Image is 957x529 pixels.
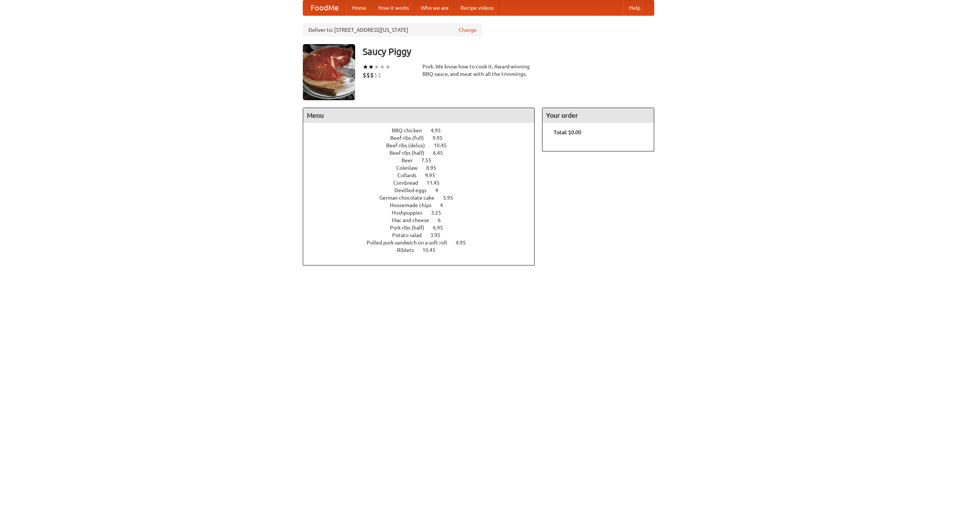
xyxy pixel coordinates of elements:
li: $ [378,71,381,79]
a: Recipe videos [455,0,499,15]
a: Help [623,0,646,15]
a: German chocolate cake 5.95 [379,195,467,201]
span: 9.95 [433,135,450,141]
span: 10.45 [422,247,443,253]
li: ★ [385,63,391,71]
span: 9.95 [425,172,443,178]
h4: Your order [542,108,654,123]
h4: Menu [303,108,534,123]
a: Hushpuppies 3.25 [392,210,455,216]
span: 6.95 [433,225,450,231]
div: Deliver to: [STREET_ADDRESS][US_STATE] [303,23,482,37]
li: $ [374,71,378,79]
span: Potato salad [392,232,429,238]
span: 4.95 [456,240,473,246]
span: 4 [440,202,450,208]
h3: Saucy Piggy [363,44,654,59]
a: FoodMe [303,0,346,15]
li: ★ [379,63,385,71]
span: Cornbread [393,180,425,186]
a: How it works [372,0,415,15]
a: Cornbread 11.45 [393,180,453,186]
a: Change [459,26,477,34]
span: BBQ chicken [392,127,430,133]
a: Housemade chips 4 [390,202,457,208]
span: Pork ribs (half) [390,225,432,231]
a: Devilled eggs 4 [394,187,452,193]
span: Beef ribs (full) [390,135,431,141]
img: angular.jpg [303,44,355,100]
a: Potato salad 3.95 [392,232,454,238]
span: 7.55 [421,157,439,163]
span: 10.45 [434,142,454,148]
a: Beer 7.55 [401,157,445,163]
span: Housemade chips [390,202,439,208]
span: Beer [401,157,420,163]
a: Home [346,0,372,15]
a: Beef ribs (delux) 10.45 [386,142,461,148]
span: Beef ribs (delux) [386,142,433,148]
span: Mac and cheese [392,217,437,223]
span: 3.25 [431,210,449,216]
a: Who we are [415,0,455,15]
span: Devilled eggs [394,187,434,193]
li: $ [370,71,374,79]
li: $ [363,71,366,79]
span: Pulled pork sandwich on a soft roll [367,240,455,246]
a: Pulled pork sandwich on a soft roll 4.95 [367,240,480,246]
a: BBQ chicken 4.95 [392,127,455,133]
li: ★ [363,63,368,71]
span: 3.95 [430,232,448,238]
span: 5.95 [443,195,461,201]
span: Coleslaw [396,165,425,171]
span: 8.95 [426,165,444,171]
a: Pork ribs (half) 6.95 [390,225,457,231]
li: ★ [374,63,379,71]
span: Riblets [397,247,421,253]
span: 11.45 [427,180,447,186]
a: Beef ribs (full) 9.95 [390,135,456,141]
span: German chocolate cake [379,195,442,201]
span: 6.45 [433,150,450,156]
span: Collards [397,172,424,178]
span: 4 [435,187,446,193]
a: Coleslaw 8.95 [396,165,450,171]
b: Total: $0.00 [554,129,581,135]
a: Collards 9.95 [397,172,449,178]
li: $ [366,71,370,79]
span: Hushpuppies [392,210,430,216]
span: 4.95 [431,127,448,133]
div: Pork. We know how to cook it. Award-winning BBQ sauce, and meat with all the trimmings. [422,63,535,78]
a: Riblets 10.45 [397,247,449,253]
span: 6 [438,217,448,223]
span: Beef ribs (half) [390,150,432,156]
li: ★ [368,63,374,71]
a: Mac and cheese 6 [392,217,455,223]
a: Beef ribs (half) 6.45 [390,150,457,156]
